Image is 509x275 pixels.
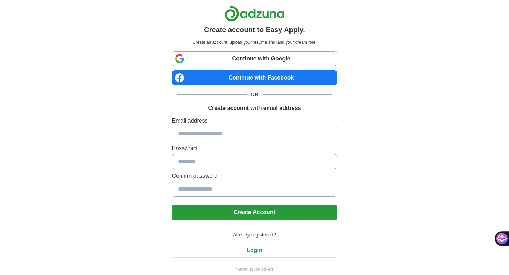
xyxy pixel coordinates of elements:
[172,205,337,220] button: Create Account
[173,39,335,46] p: Create an account, upload your resume and land your dream role.
[172,266,337,273] a: Return to job advert
[172,243,337,258] button: Login
[172,144,337,153] label: Password
[172,117,337,125] label: Email address
[204,24,305,35] h1: Create account to Easy Apply.
[172,247,337,253] a: Login
[172,51,337,66] a: Continue with Google
[208,104,301,112] h1: Create account with email address
[247,91,263,98] span: OR
[224,6,285,22] img: Adzuna logo
[172,172,337,180] label: Confirm password
[229,231,280,239] span: Already registered?
[172,70,337,85] a: Continue with Facebook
